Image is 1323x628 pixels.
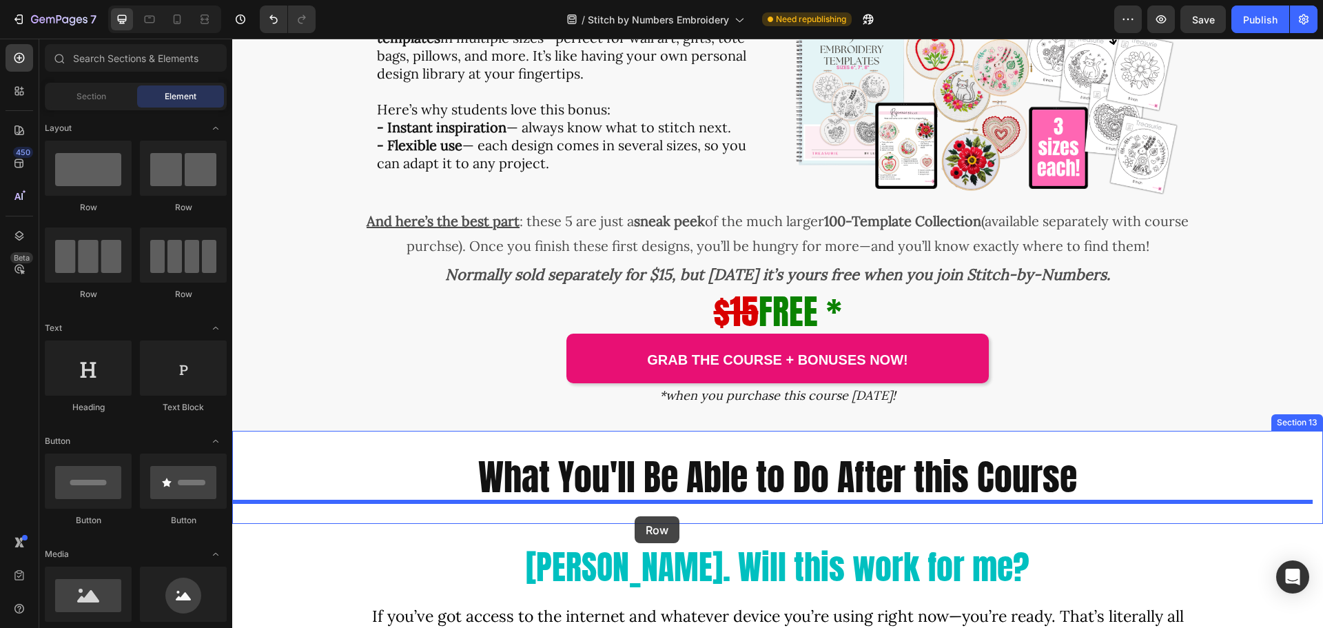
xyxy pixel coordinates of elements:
div: Open Intercom Messenger [1276,560,1309,594]
div: Button [45,514,132,527]
div: Row [45,288,132,301]
iframe: To enrich screen reader interactions, please activate Accessibility in Grammarly extension settings [232,39,1323,628]
span: Element [165,90,196,103]
div: Undo/Redo [260,6,316,33]
span: Section [76,90,106,103]
div: Publish [1243,12,1278,27]
span: / [582,12,585,27]
div: Heading [45,401,132,414]
button: Save [1180,6,1226,33]
div: Row [140,288,227,301]
button: Publish [1231,6,1289,33]
span: Toggle open [205,117,227,139]
span: Toggle open [205,317,227,339]
button: 7 [6,6,103,33]
div: Button [140,514,227,527]
div: 450 [13,147,33,158]
div: Row [45,201,132,214]
input: Search Sections & Elements [45,44,227,72]
div: Text Block [140,401,227,414]
div: Beta [10,252,33,263]
span: Toggle open [205,543,227,565]
span: Need republishing [776,13,846,26]
span: Save [1192,14,1215,26]
span: Media [45,548,69,560]
span: Button [45,435,70,447]
p: 7 [90,11,96,28]
span: Toggle open [205,430,227,452]
span: Layout [45,122,72,134]
span: Stitch by Numbers Embroidery [588,12,729,27]
span: Text [45,322,62,334]
div: Row [140,201,227,214]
